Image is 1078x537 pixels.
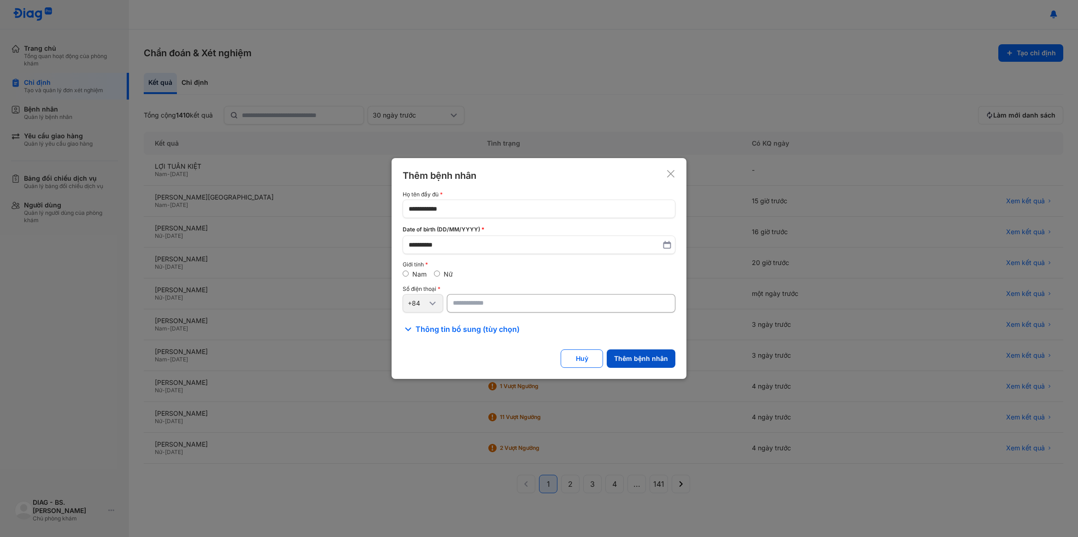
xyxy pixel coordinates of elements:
[408,299,427,307] div: +84
[444,270,453,278] label: Nữ
[607,349,675,368] button: Thêm bệnh nhân
[403,225,675,234] div: Date of birth (DD/MM/YYYY)
[561,349,603,368] button: Huỷ
[412,270,427,278] label: Nam
[403,286,675,292] div: Số điện thoại
[403,169,476,182] div: Thêm bệnh nhân
[416,324,520,335] span: Thông tin bổ sung (tùy chọn)
[403,191,675,198] div: Họ tên đầy đủ
[403,261,675,268] div: Giới tính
